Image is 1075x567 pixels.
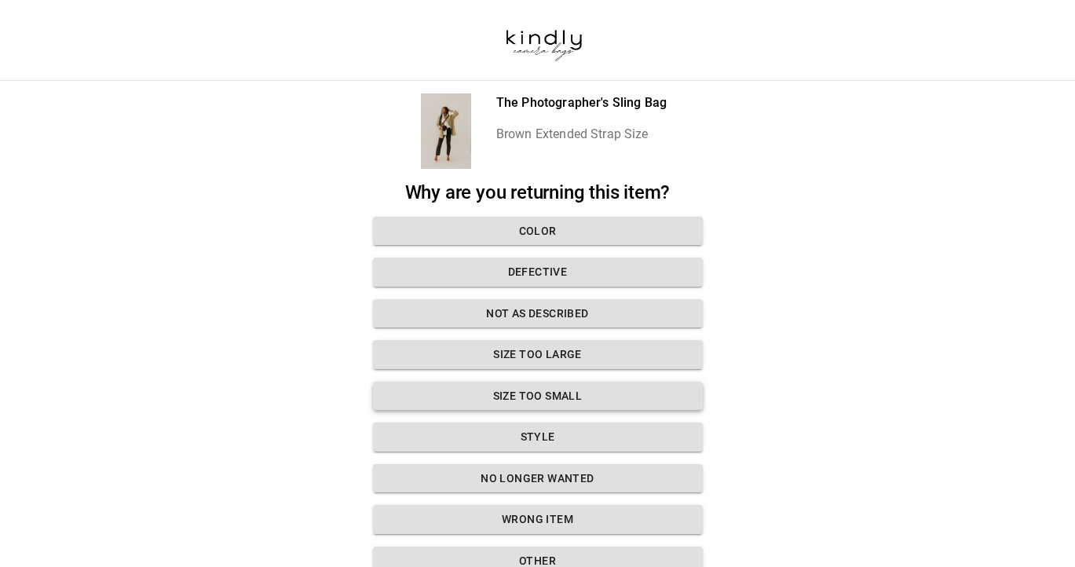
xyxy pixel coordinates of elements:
[373,299,703,328] button: Not as described
[373,340,703,369] button: Size too large
[373,217,703,246] button: Color
[373,505,703,534] button: Wrong Item
[373,423,703,452] button: Style
[373,258,703,287] button: Defective
[496,93,667,112] p: The Photographer's Sling Bag
[373,181,703,204] h2: Why are you returning this item?
[373,382,703,411] button: Size too small
[373,464,703,493] button: No longer wanted
[484,6,604,74] img: kindlycamerabags.myshopify.com-b37650f6-6cf4-42a0-a808-989f93ebecdf
[496,125,667,144] p: Brown Extended Strap Size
